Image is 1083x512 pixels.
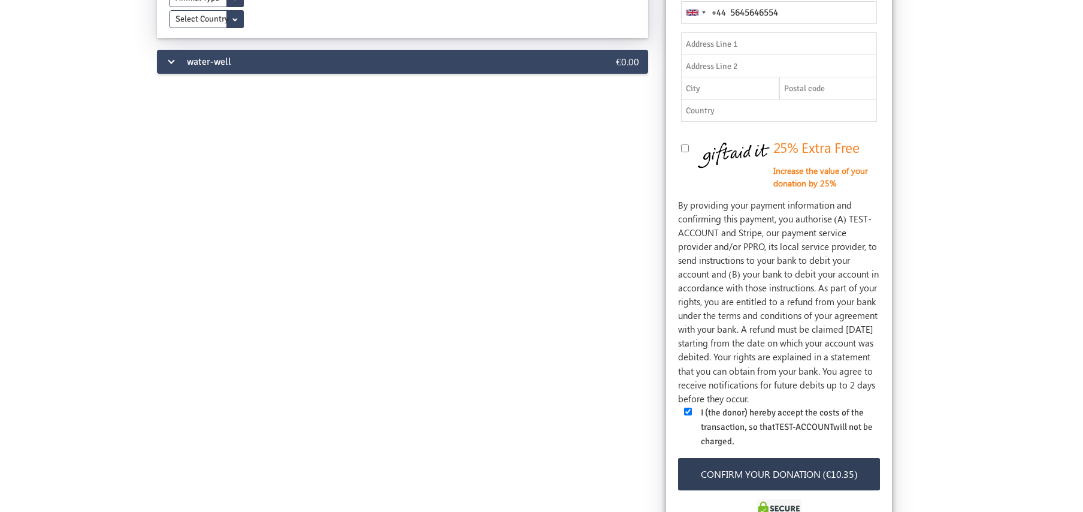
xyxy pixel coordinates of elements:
button: Selected country [682,2,726,23]
input: Address Line 1 [681,32,878,55]
span: I (the donor) hereby accept the costs of the transaction, so that will not be charged. [701,407,873,447]
input: City [681,77,779,100]
input: Address Line 2 [681,55,878,77]
img: Gift Aid [698,142,770,168]
button: Confirm your donation (€10.35) [678,458,881,491]
strong: Increase the value of your donation by 25% [773,165,868,189]
input: Postal code [779,77,878,100]
input: 7400 123456 [681,1,878,24]
div: +44 [712,6,726,20]
span: €0.00 [616,55,639,68]
input: Gift Aid [681,144,689,152]
input: Country [681,99,878,122]
span: TEST-ACCOUNT [775,421,833,432]
div: water-well [157,50,571,74]
div: By providing your payment information and confirming this payment, you authorise (A) TEST-ACCOUNT... [678,198,881,406]
h2: 25% Extra Free [773,137,878,158]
